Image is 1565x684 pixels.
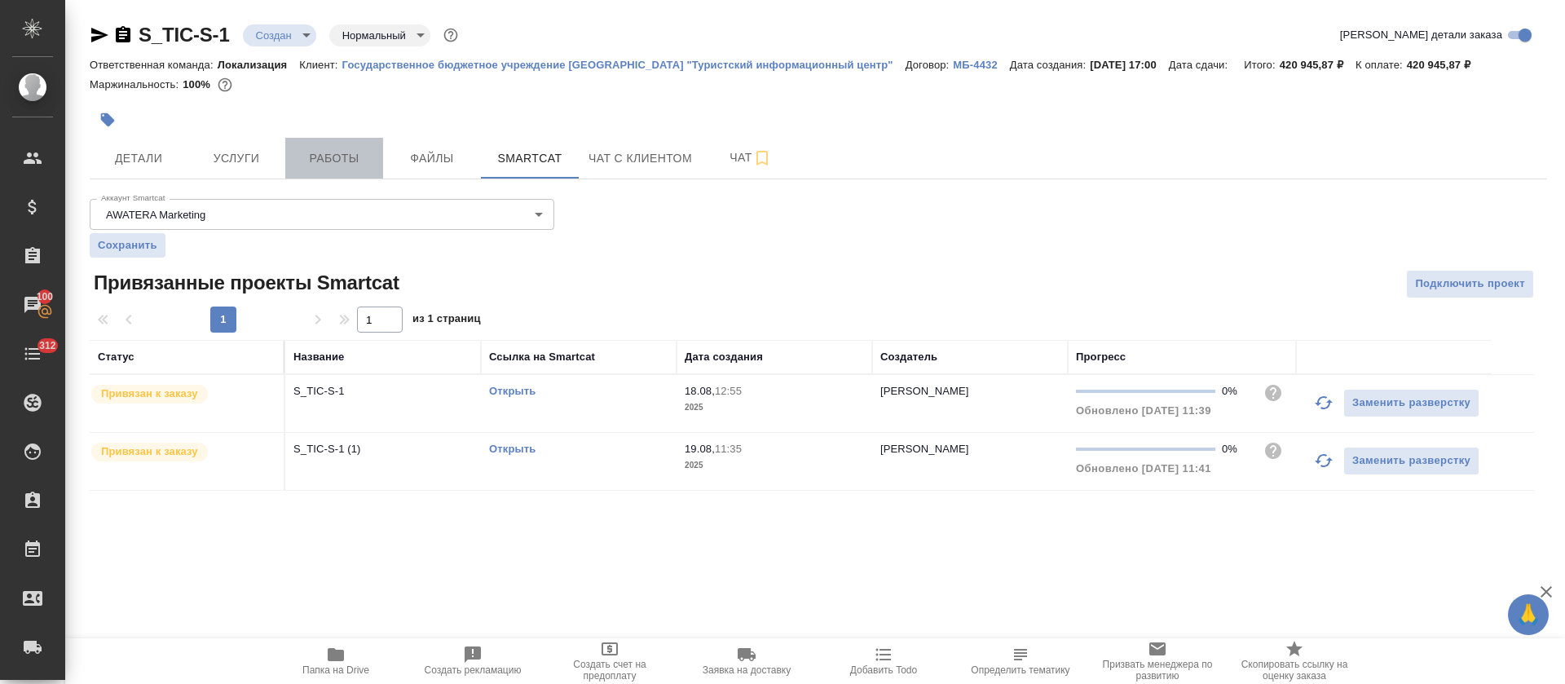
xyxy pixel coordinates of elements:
[90,59,218,71] p: Ответственная команда:
[1304,383,1343,422] button: Обновить прогресс
[1244,59,1279,71] p: Итого:
[1514,598,1542,632] span: 🙏
[197,148,276,169] span: Услуги
[1304,441,1343,480] button: Обновить прогресс
[113,25,133,45] button: Скопировать ссылку
[489,385,536,397] a: Открыть
[295,148,373,169] span: Работы
[293,349,344,365] div: Название
[1076,404,1211,417] span: Обновлено [DATE] 11:39
[1343,447,1479,475] button: Заменить разверстку
[880,385,969,397] p: [PERSON_NAME]
[953,59,1009,71] p: МБ-4432
[1352,452,1470,470] span: Заменить разверстку
[299,59,342,71] p: Клиент:
[139,24,230,46] a: S_TIC-S-1
[98,237,157,254] span: Сохранить
[1406,270,1534,298] button: Подключить проект
[27,289,64,305] span: 100
[342,57,906,71] a: Государственное бюджетное учреждение [GEOGRAPHIC_DATA] "Туристский информационный центр"
[293,441,473,457] p: S_TIC-S-1 (1)
[1076,349,1126,365] div: Прогресс
[342,59,906,71] p: Государственное бюджетное учреждение [GEOGRAPHIC_DATA] "Туристский информационный центр"
[906,59,954,71] p: Договор:
[1415,275,1525,293] span: Подключить проект
[685,385,715,397] p: 18.08,
[712,148,790,168] span: Чат
[101,208,210,222] button: AWATERA Marketing
[214,74,236,95] button: 0.00 RUB;
[29,338,66,354] span: 312
[1356,59,1407,71] p: К оплате:
[90,25,109,45] button: Скопировать ссылку для ЯМессенджера
[90,102,126,138] button: Добавить тэг
[1280,59,1356,71] p: 420 945,87 ₽
[4,333,61,374] a: 312
[491,148,569,169] span: Smartcat
[752,148,772,168] svg: Подписаться
[1076,462,1211,474] span: Обновлено [DATE] 11:41
[715,385,742,397] p: 12:55
[251,29,297,42] button: Создан
[393,148,471,169] span: Файлы
[1407,59,1483,71] p: 420 945,87 ₽
[440,24,461,46] button: Доп статусы указывают на важность/срочность заказа
[880,349,937,365] div: Создатель
[880,443,969,455] p: [PERSON_NAME]
[685,457,864,474] p: 2025
[218,59,300,71] p: Локализация
[101,443,198,460] p: Привязан к заказу
[489,349,595,365] div: Ссылка на Smartcat
[1010,59,1090,71] p: Дата создания:
[685,399,864,416] p: 2025
[90,78,183,90] p: Маржинальность:
[183,78,214,90] p: 100%
[337,29,411,42] button: Нормальный
[101,386,198,402] p: Привязан к заказу
[243,24,316,46] div: Создан
[1340,27,1502,43] span: [PERSON_NAME] детали заказа
[1169,59,1232,71] p: Дата сдачи:
[1343,389,1479,417] button: Заменить разверстку
[1508,594,1549,635] button: 🙏
[90,199,554,230] div: AWATERA Marketing
[98,349,134,365] div: Статус
[953,57,1009,71] a: МБ-4432
[1090,59,1169,71] p: [DATE] 17:00
[90,270,399,296] span: Привязанные проекты Smartcat
[1222,441,1250,457] div: 0%
[715,443,742,455] p: 11:35
[4,285,61,325] a: 100
[685,349,763,365] div: Дата создания
[90,233,165,258] button: Сохранить
[685,443,715,455] p: 19.08,
[99,148,178,169] span: Детали
[1352,394,1470,413] span: Заменить разверстку
[589,148,692,169] span: Чат с клиентом
[293,383,473,399] p: S_TIC-S-1
[329,24,430,46] div: Создан
[489,443,536,455] a: Открыть
[1222,383,1250,399] div: 0%
[412,309,481,333] span: из 1 страниц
